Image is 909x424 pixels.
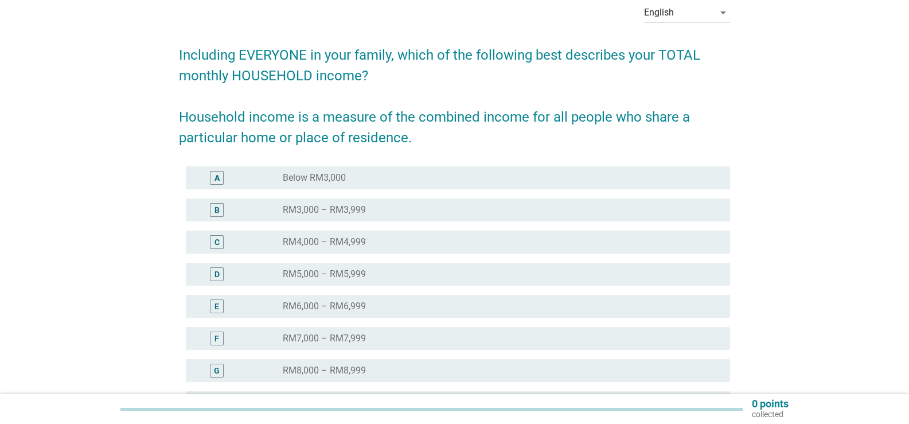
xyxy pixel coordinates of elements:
p: collected [752,409,789,419]
div: G [214,365,220,377]
div: B [214,204,220,216]
div: D [214,269,220,281]
div: A [214,172,220,184]
div: E [214,301,219,313]
label: RM4,000 – RM4,999 [283,236,366,248]
label: Below RM3,000 [283,172,346,184]
div: English [644,7,674,18]
i: arrow_drop_down [716,6,730,20]
label: RM6,000 – RM6,999 [283,301,366,312]
p: 0 points [752,399,789,409]
label: RM5,000 – RM5,999 [283,269,366,280]
label: RM3,000 – RM3,999 [283,204,366,216]
h2: Including EVERYONE in your family, which of the following best describes your TOTAL monthly HOUSE... [179,33,730,148]
label: RM8,000 – RM8,999 [283,365,366,376]
label: RM7,000 – RM7,999 [283,333,366,344]
div: F [214,333,219,345]
div: C [214,236,220,248]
